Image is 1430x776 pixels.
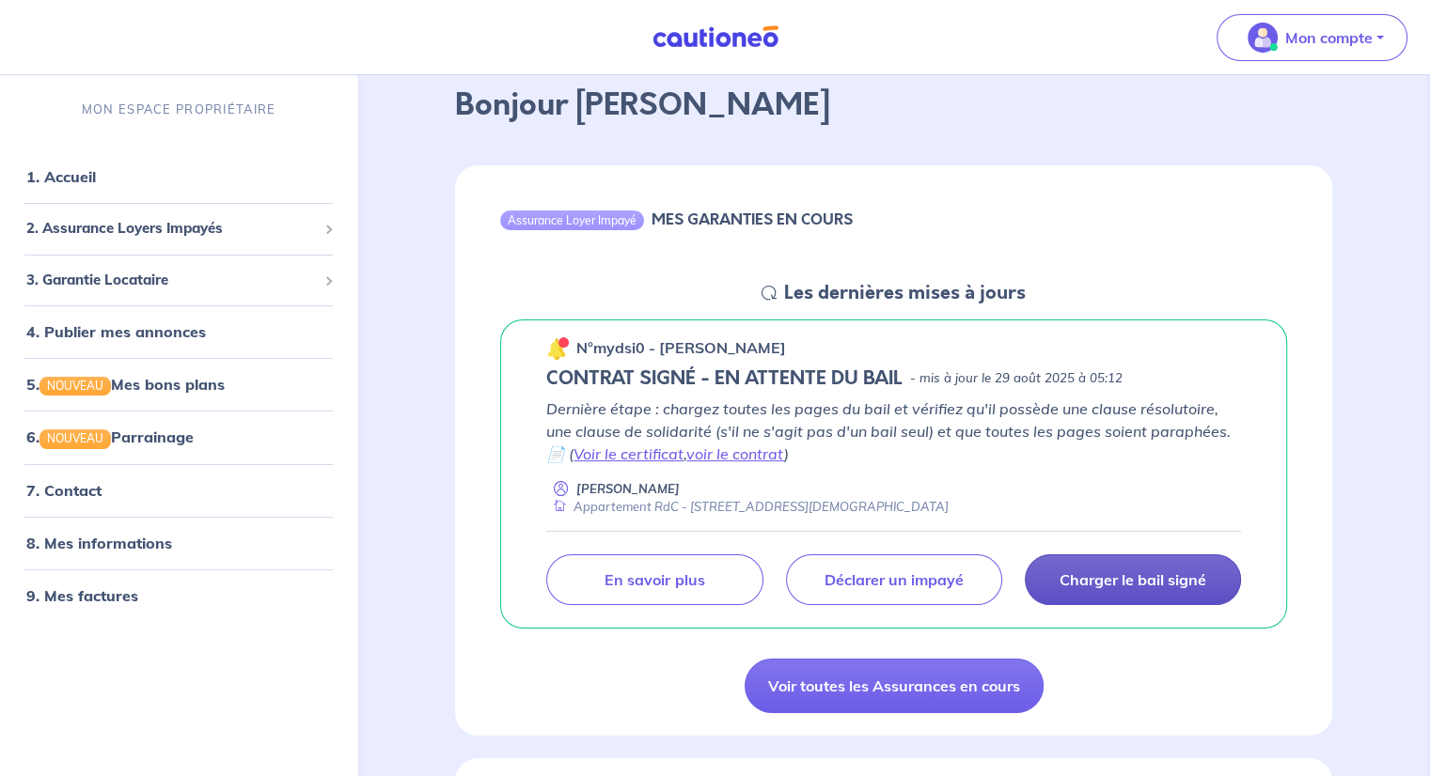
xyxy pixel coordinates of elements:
[784,282,1026,304] h5: Les dernières mises à jours
[910,369,1123,388] p: - mis à jour le 29 août 2025 à 05:12
[82,101,275,118] p: MON ESPACE PROPRIÉTAIRE
[26,427,194,446] a: 6.NOUVEAUParrainage
[745,659,1044,713] a: Voir toutes les Assurances en cours
[786,554,1002,605] a: Déclarer un impayé
[8,313,350,350] div: 4. Publier mes annonces
[1285,26,1373,49] p: Mon compte
[576,336,786,359] p: n°mydsi0 - [PERSON_NAME]
[546,367,903,390] h5: CONTRAT SIGNÉ - EN ATTENTE DU BAIL
[26,269,317,290] span: 3. Garantie Locataire
[1217,14,1407,61] button: illu_account_valid_menu.svgMon compte
[26,585,138,604] a: 9. Mes factures
[546,498,949,516] div: Appartement RdC - [STREET_ADDRESS][DEMOGRAPHIC_DATA]
[8,471,350,508] div: 7. Contact
[26,480,102,499] a: 7. Contact
[825,570,964,589] p: Déclarer un impayé
[652,210,853,228] h6: MES GARANTIES EN COURS
[26,218,317,240] span: 2. Assurance Loyers Impayés
[645,25,786,49] img: Cautioneo
[576,480,680,498] p: [PERSON_NAME]
[8,365,350,403] div: 5.NOUVEAUMes bons plans
[26,375,225,394] a: 5.NOUVEAUMes bons plans
[8,210,350,247] div: 2. Assurance Loyers Impayés
[8,576,350,613] div: 9. Mes factures
[26,322,206,341] a: 4. Publier mes annonces
[605,570,704,589] p: En savoir plus
[574,444,684,463] a: Voir le certificat
[686,444,784,463] a: voir le contrat
[546,554,762,605] a: En savoir plus
[546,337,569,360] img: 🔔
[8,523,350,561] div: 8. Mes informations
[1025,554,1241,605] a: Charger le bail signé
[26,167,96,186] a: 1. Accueil
[26,533,172,551] a: 8. Mes informations
[1248,23,1278,53] img: illu_account_valid_menu.svg
[8,418,350,456] div: 6.NOUVEAUParrainage
[546,367,1241,390] div: state: CONTRACT-SIGNED, Context: NEW,MAYBE-CERTIFICATE,ALONE,LESSOR-DOCUMENTS
[546,397,1241,465] p: Dernière étape : chargez toutes les pages du bail et vérifiez qu'il possède une clause résolutoir...
[8,158,350,195] div: 1. Accueil
[8,261,350,298] div: 3. Garantie Locataire
[455,83,1332,128] p: Bonjour [PERSON_NAME]
[1060,570,1206,589] p: Charger le bail signé
[500,210,644,229] div: Assurance Loyer Impayé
